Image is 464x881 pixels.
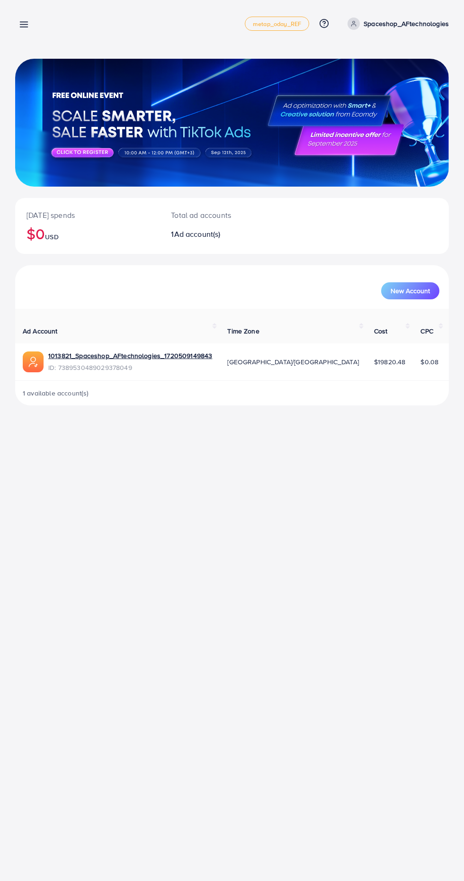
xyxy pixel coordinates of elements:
[381,282,439,299] button: New Account
[27,225,148,243] h2: $0
[344,18,449,30] a: Spaceshop_AFtechnologies
[374,326,388,336] span: Cost
[171,209,257,221] p: Total ad accounts
[364,18,449,29] p: Spaceshop_AFtechnologies
[174,229,221,239] span: Ad account(s)
[227,326,259,336] span: Time Zone
[48,363,212,372] span: ID: 7389530489029378049
[23,326,58,336] span: Ad Account
[171,230,257,239] h2: 1
[227,357,359,367] span: [GEOGRAPHIC_DATA]/[GEOGRAPHIC_DATA]
[391,288,430,294] span: New Account
[23,388,89,398] span: 1 available account(s)
[48,351,212,360] a: 1013821_Spaceshop_AFtechnologies_1720509149843
[23,351,44,372] img: ic-ads-acc.e4c84228.svg
[45,232,58,242] span: USD
[27,209,148,221] p: [DATE] spends
[245,17,309,31] a: metap_oday_REF
[420,326,433,336] span: CPC
[420,357,438,367] span: $0.08
[253,21,301,27] span: metap_oday_REF
[374,357,405,367] span: $19820.48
